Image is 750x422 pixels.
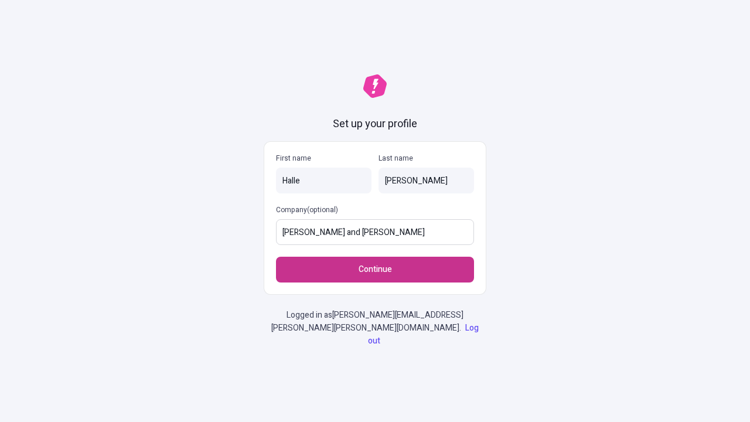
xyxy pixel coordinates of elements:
p: Last name [379,154,474,163]
span: Continue [359,263,392,276]
p: First name [276,154,371,163]
input: Last name [379,168,474,193]
h1: Set up your profile [333,117,417,132]
button: Continue [276,257,474,283]
p: Company [276,205,474,215]
a: Log out [368,322,479,347]
p: Logged in as [PERSON_NAME][EMAIL_ADDRESS][PERSON_NAME][PERSON_NAME][DOMAIN_NAME] . [264,309,486,348]
input: Company(optional) [276,219,474,245]
input: First name [276,168,371,193]
span: (optional) [307,205,338,215]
